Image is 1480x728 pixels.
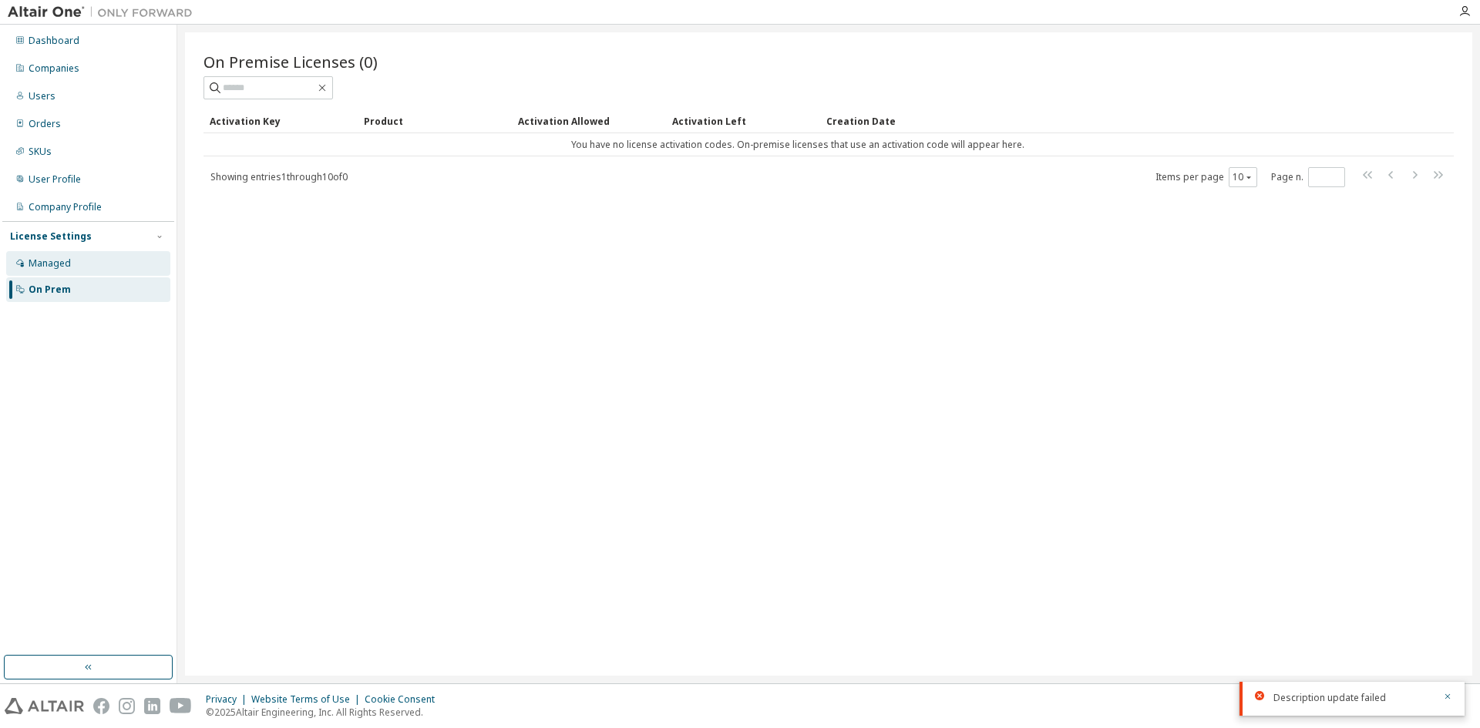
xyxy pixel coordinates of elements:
div: Product [364,109,506,133]
td: You have no license activation codes. On-premise licenses that use an activation code will appear... [203,133,1392,156]
div: User Profile [29,173,81,186]
div: License Settings [10,230,92,243]
button: 10 [1233,171,1253,183]
span: On Premise Licenses (0) [203,51,378,72]
span: Items per page [1155,167,1257,187]
div: Orders [29,118,61,130]
div: Activation Left [672,109,814,133]
div: Dashboard [29,35,79,47]
div: Cookie Consent [365,693,444,706]
img: instagram.svg [119,698,135,714]
span: Showing entries 1 through 10 of 0 [210,170,348,183]
div: Activation Key [210,109,351,133]
img: linkedin.svg [144,698,160,714]
div: Privacy [206,693,251,706]
div: Companies [29,62,79,75]
img: Altair One [8,5,200,20]
div: Website Terms of Use [251,693,365,706]
p: © 2025 Altair Engineering, Inc. All Rights Reserved. [206,706,444,719]
img: facebook.svg [93,698,109,714]
span: Page n. [1271,167,1345,187]
img: youtube.svg [170,698,192,714]
div: On Prem [29,283,71,296]
div: Activation Allowed [518,109,660,133]
div: Description update failed [1273,691,1434,705]
div: Users [29,90,55,102]
div: Company Profile [29,201,102,213]
div: SKUs [29,146,52,158]
div: Managed [29,257,71,270]
img: altair_logo.svg [5,698,84,714]
div: Creation Date [826,109,1386,133]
